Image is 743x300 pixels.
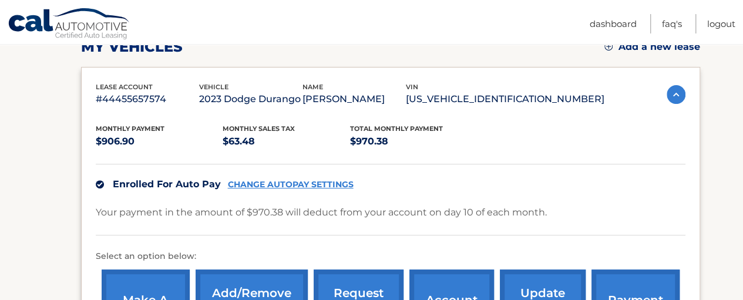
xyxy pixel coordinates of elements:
h2: my vehicles [81,38,183,56]
p: Your payment in the amount of $970.38 will deduct from your account on day 10 of each month. [96,204,547,221]
a: CHANGE AUTOPAY SETTINGS [228,180,354,190]
span: name [302,83,323,91]
a: Add a new lease [604,41,700,53]
span: Monthly Payment [96,124,164,133]
p: $63.48 [223,133,350,150]
span: vehicle [199,83,228,91]
p: #44455657574 [96,91,199,107]
a: FAQ's [662,14,682,33]
a: Cal Automotive [8,8,131,42]
span: Total Monthly Payment [350,124,443,133]
p: 2023 Dodge Durango [199,91,302,107]
p: $970.38 [350,133,478,150]
span: vin [406,83,418,91]
span: Enrolled For Auto Pay [113,178,221,190]
p: [US_VEHICLE_IDENTIFICATION_NUMBER] [406,91,604,107]
span: Monthly sales Tax [223,124,295,133]
img: add.svg [604,42,613,50]
a: Logout [707,14,735,33]
p: $906.90 [96,133,223,150]
p: [PERSON_NAME] [302,91,406,107]
img: accordion-active.svg [667,85,685,104]
p: Select an option below: [96,250,685,264]
a: Dashboard [590,14,637,33]
img: check.svg [96,180,104,188]
span: lease account [96,83,153,91]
